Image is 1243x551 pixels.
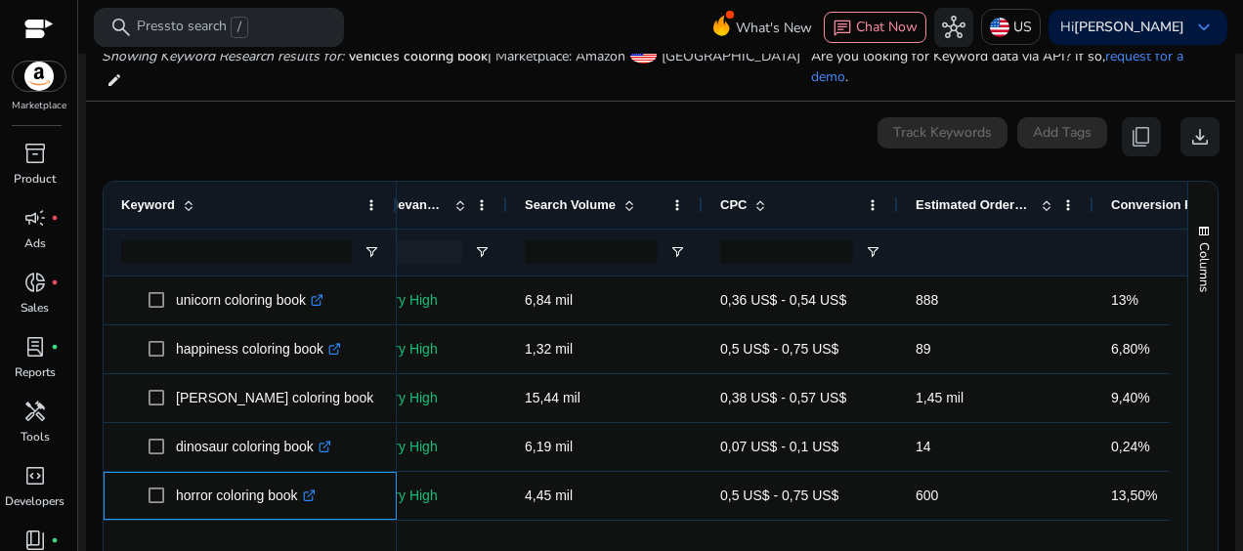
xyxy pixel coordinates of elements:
[378,427,490,467] p: Very High
[14,170,56,188] p: Product
[1060,21,1184,34] p: Hi
[23,464,47,487] span: code_blocks
[51,536,59,544] span: fiber_manual_record
[378,280,490,320] p: Very High
[1111,439,1150,454] span: 0,24%
[1195,242,1213,292] span: Columns
[865,244,880,260] button: Open Filter Menu
[1180,117,1220,156] button: download
[525,197,616,212] span: Search Volume
[916,439,931,454] span: 14
[378,378,490,418] p: Very High
[474,244,490,260] button: Open Filter Menu
[1111,292,1138,308] span: 13%
[669,244,685,260] button: Open Filter Menu
[378,329,490,369] p: Very High
[720,487,838,503] span: 0,5 US$ - 0,75 US$
[811,46,1220,87] p: Are you looking for Keyword data via API? If so, .
[1111,487,1157,503] span: 13,50%
[833,19,852,38] span: chat
[15,363,56,381] p: Reports
[51,343,59,351] span: fiber_manual_record
[176,329,341,369] p: happiness coloring book
[736,11,812,45] span: What's New
[720,439,838,454] span: 0,07 US$ - 0,1 US$
[109,16,133,39] span: search
[51,278,59,286] span: fiber_manual_record
[856,18,918,36] span: Chat Now
[21,428,50,445] p: Tools
[378,197,447,212] span: Relevance Score
[720,292,846,308] span: 0,36 US$ - 0,54 US$
[525,487,573,503] span: 4,45 mil
[51,214,59,222] span: fiber_manual_record
[23,206,47,230] span: campaign
[231,17,248,38] span: /
[13,62,65,91] img: amazon.svg
[916,197,1033,212] span: Estimated Orders/Month
[1111,390,1150,405] span: 9,40%
[5,492,64,510] p: Developers
[942,16,965,39] span: hub
[364,244,379,260] button: Open Filter Menu
[107,68,122,92] mat-icon: edit
[525,390,580,405] span: 15,44 mil
[23,335,47,359] span: lab_profile
[1111,341,1150,357] span: 6,80%
[525,341,573,357] span: 1,32 mil
[121,197,175,212] span: Keyword
[1192,16,1216,39] span: keyboard_arrow_down
[525,292,573,308] span: 6,84 mil
[176,476,316,516] p: horror coloring book
[525,240,658,264] input: Search Volume Filter Input
[21,299,49,317] p: Sales
[1074,18,1184,36] b: [PERSON_NAME]
[23,271,47,294] span: donut_small
[990,18,1009,37] img: us.svg
[24,234,46,252] p: Ads
[916,390,964,405] span: 1,45 mil
[824,12,926,43] button: chatChat Now
[916,292,938,308] span: 888
[720,240,853,264] input: CPC Filter Input
[916,341,931,357] span: 89
[23,400,47,423] span: handyman
[916,487,938,503] span: 600
[1013,10,1032,44] p: US
[720,197,747,212] span: CPC
[12,99,66,113] p: Marketplace
[525,439,573,454] span: 6,19 mil
[720,341,838,357] span: 0,5 US$ - 0,75 US$
[1188,125,1212,148] span: download
[934,8,973,47] button: hub
[176,378,391,418] p: [PERSON_NAME] coloring book
[121,240,352,264] input: Keyword Filter Input
[176,280,323,320] p: unicorn coloring book
[137,17,227,38] font: Press to search
[378,476,490,516] p: Very High
[176,427,331,467] p: dinosaur coloring book
[720,390,846,405] span: 0,38 US$ - 0,57 US$
[1111,197,1212,212] span: Conversion Rate
[23,142,47,165] span: inventory_2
